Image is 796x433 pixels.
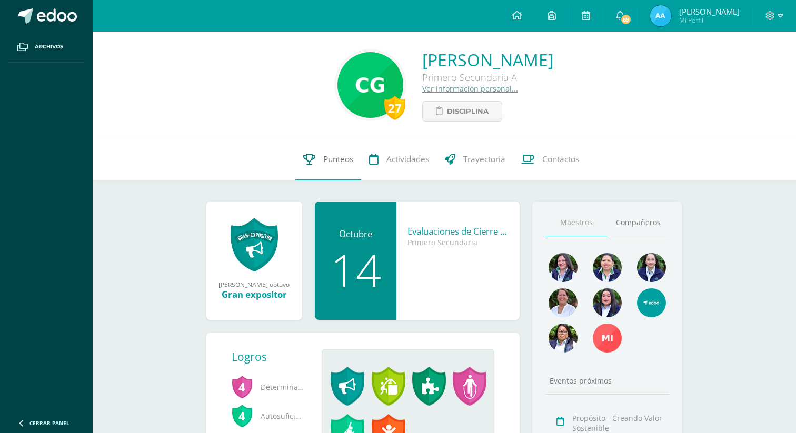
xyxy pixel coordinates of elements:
[637,288,666,317] img: e13555400e539d49a325e37c8b84e82e.png
[513,138,587,180] a: Contactos
[549,288,578,317] img: 53e1125b3f6c1ebbb1483203c6a9f1e4.png
[549,324,578,353] img: 7052225f9b8468bfa6811723bfd0aac5.png
[593,253,622,282] img: d7b58b3ee24904eb3feedff3d7c47cbf.png
[422,84,518,94] a: Ver información personal...
[8,32,84,63] a: Archivos
[361,138,437,180] a: Actividades
[679,6,740,17] span: [PERSON_NAME]
[232,401,305,430] span: Autosuficiencia
[323,154,353,165] span: Punteos
[386,154,429,165] span: Actividades
[29,419,69,427] span: Cerrar panel
[295,138,361,180] a: Punteos
[384,96,405,120] div: 27
[593,324,622,353] img: e4592216d3fc84dab095ec77361778a2.png
[542,154,579,165] span: Contactos
[437,138,513,180] a: Trayectoria
[593,288,622,317] img: f9c4b7d77c5e1bd20d7484783103f9b1.png
[637,253,666,282] img: 7c64f4cdc1fa2a2a08272f32eb53ba45.png
[407,237,509,247] div: Primero Secundaria
[650,5,671,26] img: 5468d84d2354ccdd5ca29b43aa12d6e9.png
[337,52,403,118] img: fa925add4a63b4620de71e05af96ec9a.png
[407,225,509,237] div: Evaluaciones de Cierre PRIMARIA y SECUNDARIA - ASISTENCIA IMPRESCINDIBLE
[217,280,292,288] div: [PERSON_NAME] obtuvo
[217,288,292,300] div: Gran expositor
[325,228,386,240] div: Octubre
[422,71,553,84] div: Primero Secundaria A
[463,154,505,165] span: Trayectoria
[422,101,502,122] a: Disciplina
[422,48,553,71] a: [PERSON_NAME]
[232,349,314,364] div: Logros
[545,209,608,236] a: Maestros
[232,375,253,399] span: 4
[232,404,253,428] span: 4
[545,376,670,386] div: Eventos próximos
[35,43,63,51] span: Archivos
[232,372,305,401] span: Determinación
[679,16,740,25] span: Mi Perfil
[620,14,632,25] span: 69
[549,253,578,282] img: 8b4d07f21f165275c0bb039a1ab75be6.png
[572,413,666,433] div: Propósito - Creando Valor Sostenible
[447,102,489,121] span: Disciplina
[325,248,386,292] div: 14
[608,209,670,236] a: Compañeros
